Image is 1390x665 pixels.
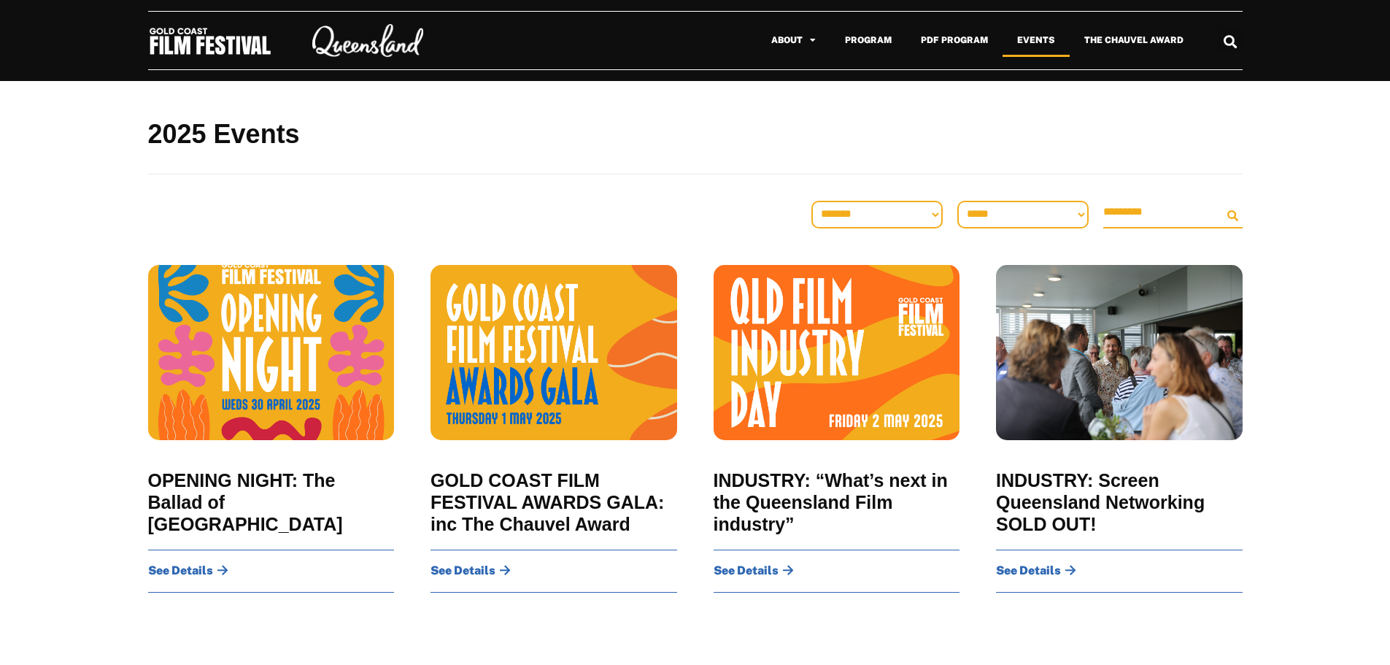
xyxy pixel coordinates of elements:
[148,118,1243,152] h2: 2025 Events
[148,565,228,577] a: See Details
[1103,196,1221,228] input: Search Filter
[957,201,1089,228] select: Venue Filter
[430,469,677,535] a: GOLD COAST FILM FESTIVAL AWARDS GALA: inc The Chauvel Award
[996,469,1243,535] a: INDUSTRY: Screen Queensland Networking SOLD OUT!
[714,565,779,577] span: See Details
[906,23,1003,57] a: PDF Program
[714,565,794,577] a: See Details
[1003,23,1070,57] a: Events
[430,565,495,577] span: See Details
[1218,29,1242,53] div: Search
[148,565,213,577] span: See Details
[757,23,830,57] a: About
[996,565,1076,577] a: See Details
[148,469,395,535] a: OPENING NIGHT: The Ballad of [GEOGRAPHIC_DATA]
[1070,23,1198,57] a: The Chauvel Award
[430,565,511,577] a: See Details
[830,23,906,57] a: Program
[996,565,1061,577] span: See Details
[811,201,943,228] select: Sort filter
[457,23,1198,57] nav: Menu
[714,469,960,535] a: INDUSTRY: “What’s next in the Queensland Film industry”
